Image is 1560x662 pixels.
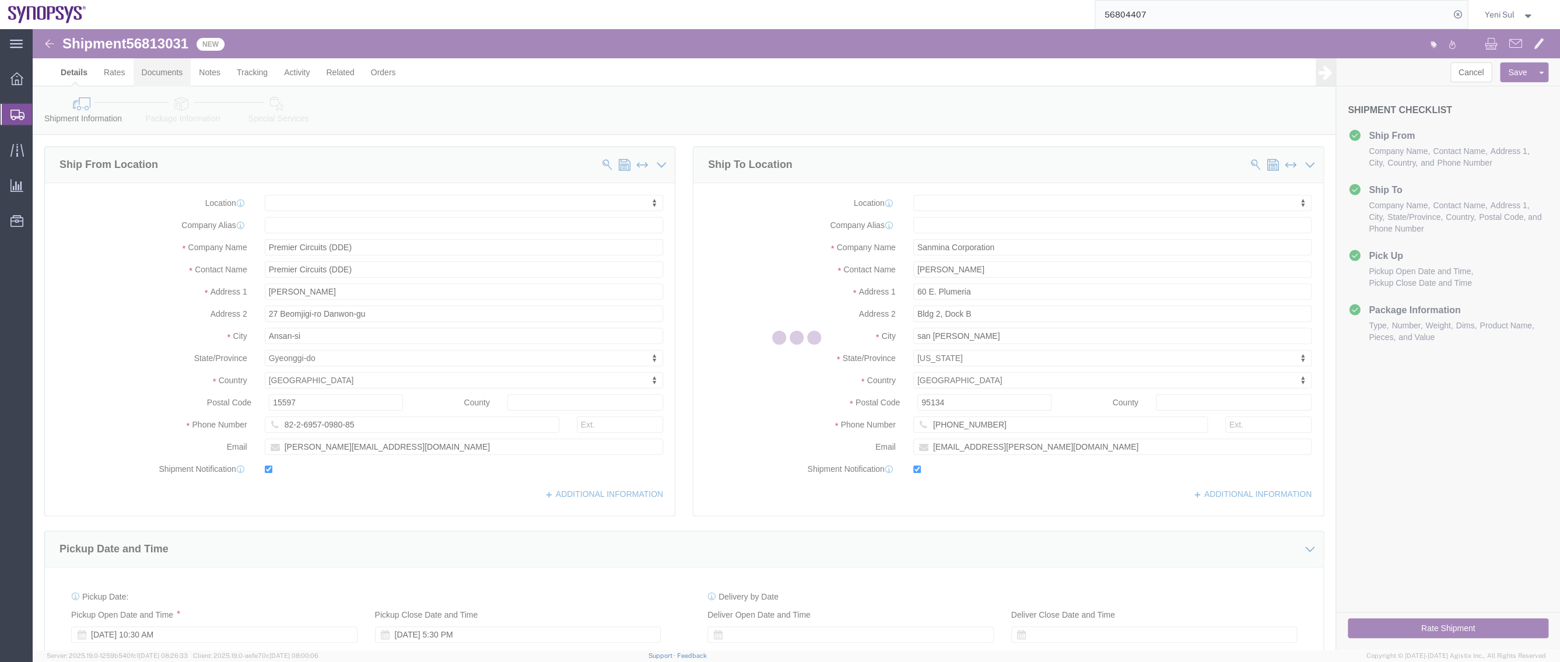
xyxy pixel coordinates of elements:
[1095,1,1450,29] input: Search for shipment number, reference number
[1366,651,1546,661] span: Copyright © [DATE]-[DATE] Agistix Inc., All Rights Reserved
[193,652,318,659] span: Client: 2025.19.0-aefe70c
[648,652,677,659] a: Support
[8,6,86,23] img: logo
[47,652,188,659] span: Server: 2025.19.0-1259b540fc1
[1485,8,1515,21] span: Yeni Sul
[1484,8,1544,22] button: Yeni Sul
[139,652,188,659] span: [DATE] 08:26:33
[677,652,707,659] a: Feedback
[269,652,318,659] span: [DATE] 08:00:06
